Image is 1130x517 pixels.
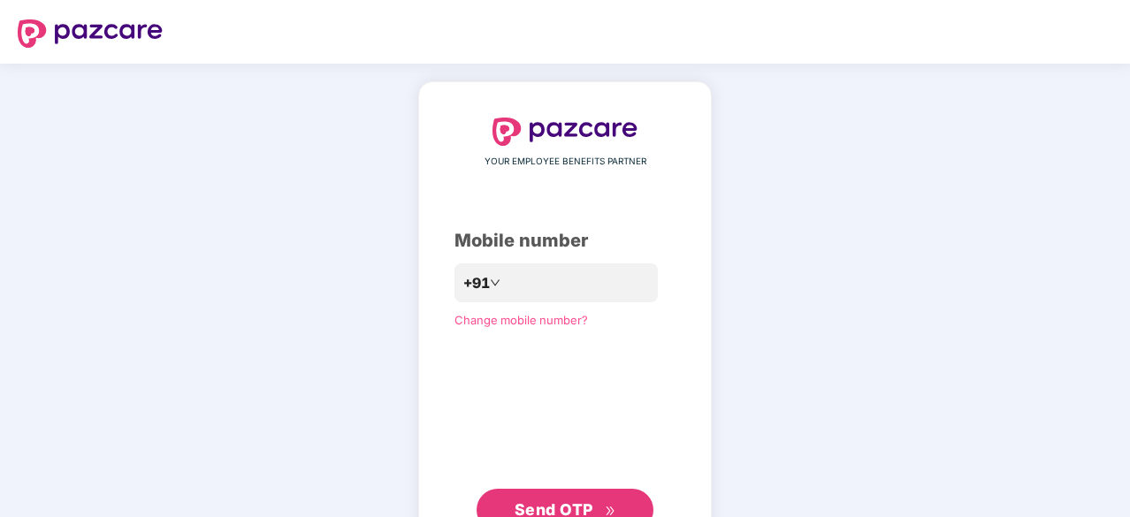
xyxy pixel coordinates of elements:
span: +91 [463,272,490,294]
span: YOUR EMPLOYEE BENEFITS PARTNER [485,155,646,169]
img: logo [18,19,163,48]
span: down [490,278,500,288]
img: logo [492,118,638,146]
div: Mobile number [454,227,676,255]
a: Change mobile number? [454,313,588,327]
span: double-right [605,506,616,517]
